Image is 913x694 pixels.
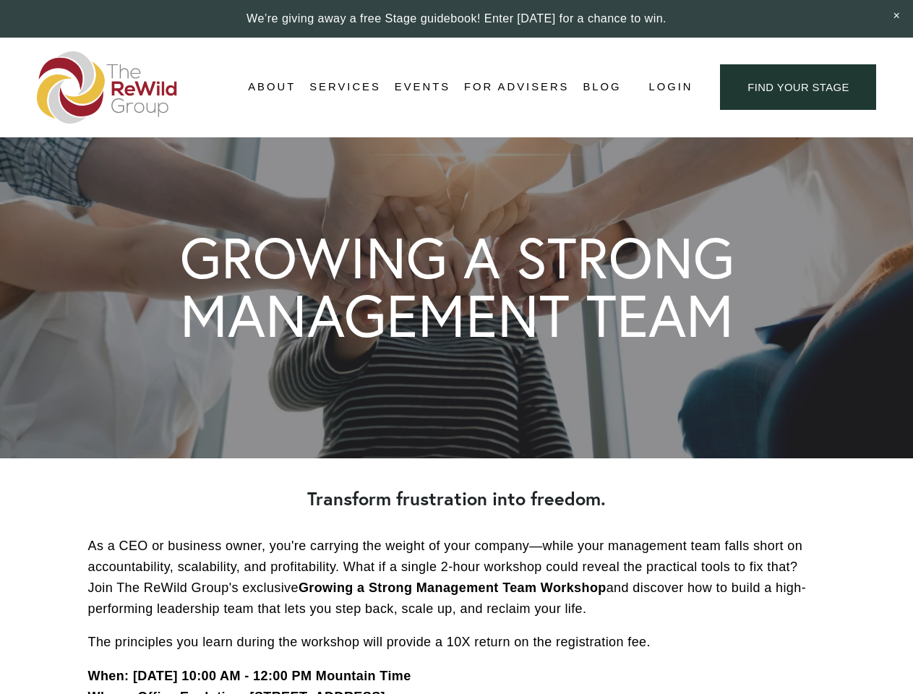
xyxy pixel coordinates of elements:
[720,64,876,110] a: find your stage
[180,286,734,345] h1: MANAGEMENT TEAM
[248,77,296,97] span: About
[309,77,381,98] a: folder dropdown
[88,632,826,653] p: The principles you learn during the workshop will provide a 10X return on the registration fee.
[464,77,569,98] a: For Advisers
[309,77,381,97] span: Services
[307,487,606,510] strong: Transform frustration into freedom.
[37,51,179,124] img: The ReWild Group
[180,229,734,286] h1: GROWING A STRONG
[88,669,129,683] strong: When:
[248,77,296,98] a: folder dropdown
[583,77,621,98] a: Blog
[395,77,450,98] a: Events
[648,77,693,97] a: Login
[299,581,606,595] strong: Growing a Strong Management Team Workshop
[88,536,826,619] p: As a CEO or business owner, you're carrying the weight of your company—while your management team...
